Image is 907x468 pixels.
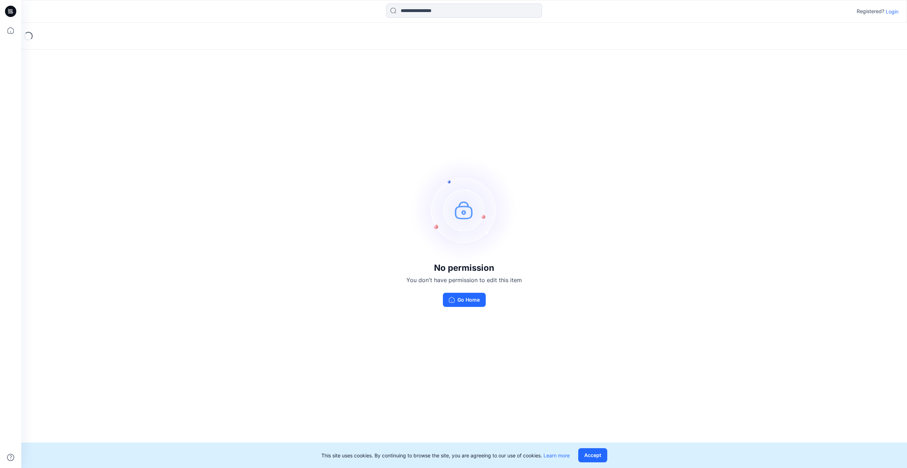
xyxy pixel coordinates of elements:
[543,452,570,458] a: Learn more
[406,276,522,284] p: You don't have permission to edit this item
[321,452,570,459] p: This site uses cookies. By continuing to browse the site, you are agreeing to our use of cookies.
[406,263,522,273] h3: No permission
[411,157,517,263] img: no-perm.svg
[886,8,898,15] p: Login
[857,7,884,16] p: Registered?
[578,448,607,462] button: Accept
[443,293,486,307] button: Go Home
